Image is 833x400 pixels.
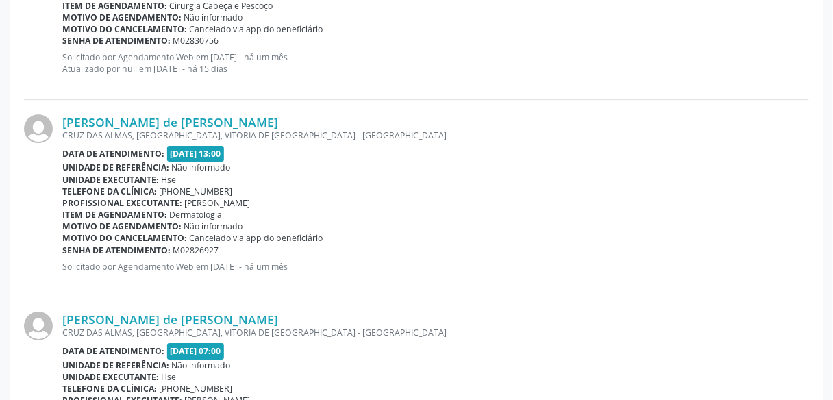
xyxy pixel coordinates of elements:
b: Motivo de agendamento: [62,221,182,232]
b: Telefone da clínica: [62,186,157,197]
span: Cancelado via app do beneficiário [190,23,323,35]
b: Telefone da clínica: [62,383,157,395]
b: Unidade executante: [62,371,159,383]
a: [PERSON_NAME] de [PERSON_NAME] [62,114,278,129]
b: Unidade de referência: [62,360,169,371]
p: Solicitado por Agendamento Web em [DATE] - há um mês Atualizado por null em [DATE] - há 15 dias [62,51,809,75]
span: M02826927 [173,245,219,256]
b: Motivo do cancelamento: [62,23,187,35]
span: Não informado [184,221,243,232]
span: Não informado [172,360,231,371]
span: Hse [162,371,177,383]
span: [DATE] 07:00 [167,343,225,359]
img: img [24,114,53,143]
div: CRUZ DAS ALMAS, [GEOGRAPHIC_DATA], VITORIA DE [GEOGRAPHIC_DATA] - [GEOGRAPHIC_DATA] [62,129,809,141]
span: [DATE] 13:00 [167,146,225,162]
b: Motivo do cancelamento: [62,232,187,244]
img: img [24,312,53,340]
b: Data de atendimento: [62,345,164,357]
span: Cancelado via app do beneficiário [190,232,323,244]
span: [PHONE_NUMBER] [160,383,233,395]
b: Data de atendimento: [62,148,164,160]
span: Dermatologia [170,209,223,221]
span: Hse [162,174,177,186]
b: Motivo de agendamento: [62,12,182,23]
span: [PHONE_NUMBER] [160,186,233,197]
b: Senha de atendimento: [62,245,171,256]
b: Senha de atendimento: [62,35,171,47]
span: Não informado [184,12,243,23]
a: [PERSON_NAME] de [PERSON_NAME] [62,312,278,327]
span: Não informado [172,162,231,173]
span: M02830756 [173,35,219,47]
b: Unidade de referência: [62,162,169,173]
b: Profissional executante: [62,197,182,209]
div: CRUZ DAS ALMAS, [GEOGRAPHIC_DATA], VITORIA DE [GEOGRAPHIC_DATA] - [GEOGRAPHIC_DATA] [62,327,809,338]
p: Solicitado por Agendamento Web em [DATE] - há um mês [62,261,809,273]
span: [PERSON_NAME] [185,197,251,209]
b: Unidade executante: [62,174,159,186]
b: Item de agendamento: [62,209,167,221]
